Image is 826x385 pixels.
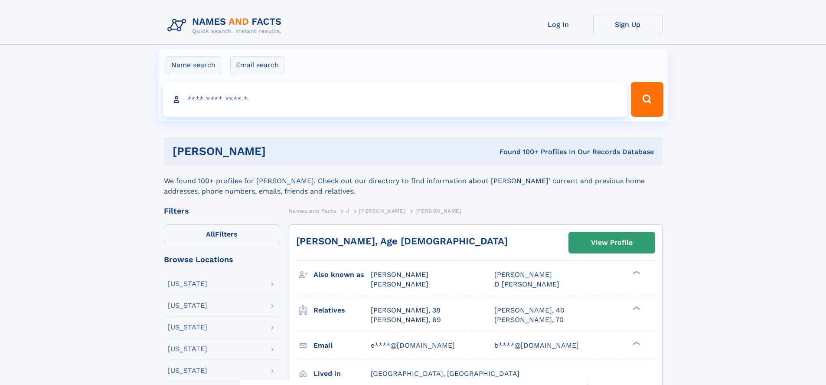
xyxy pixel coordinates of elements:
[168,302,207,309] div: [US_STATE]
[593,14,663,35] a: Sign Up
[494,315,564,325] a: [PERSON_NAME], 70
[166,56,221,74] label: Name search
[313,338,371,353] h3: Email
[371,280,428,288] span: [PERSON_NAME]
[346,208,349,214] span: J
[313,267,371,282] h3: Also known as
[359,208,405,214] span: [PERSON_NAME]
[494,280,559,288] span: D [PERSON_NAME]
[371,306,441,315] a: [PERSON_NAME], 38
[164,207,280,215] div: Filters
[230,56,284,74] label: Email search
[313,303,371,318] h3: Relatives
[164,256,280,263] div: Browse Locations
[173,146,383,157] h1: [PERSON_NAME]
[359,205,405,216] a: [PERSON_NAME]
[382,147,654,157] div: Found 100+ Profiles In Our Records Database
[168,367,207,374] div: [US_STATE]
[164,224,280,245] label: Filters
[494,306,565,315] a: [PERSON_NAME], 40
[206,230,215,238] span: All
[289,205,336,216] a: Names and Facts
[296,236,508,247] a: [PERSON_NAME], Age [DEMOGRAPHIC_DATA]
[524,14,593,35] a: Log In
[168,346,207,352] div: [US_STATE]
[346,205,349,216] a: J
[164,14,289,37] img: Logo Names and Facts
[630,305,641,311] div: ❯
[313,366,371,381] h3: Lived in
[631,82,663,117] button: Search Button
[168,280,207,287] div: [US_STATE]
[415,208,462,214] span: [PERSON_NAME]
[630,270,641,276] div: ❯
[494,270,552,279] span: [PERSON_NAME]
[163,82,627,117] input: search input
[569,232,655,253] a: View Profile
[630,340,641,346] div: ❯
[371,315,441,325] a: [PERSON_NAME], 69
[371,369,519,378] span: [GEOGRAPHIC_DATA], [GEOGRAPHIC_DATA]
[164,165,663,197] div: We found 100+ profiles for [PERSON_NAME]. Check out our directory to find information about [PERS...
[591,233,633,253] div: View Profile
[168,324,207,331] div: [US_STATE]
[371,270,428,279] span: [PERSON_NAME]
